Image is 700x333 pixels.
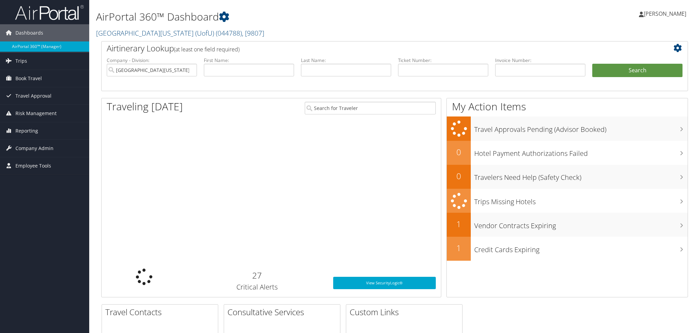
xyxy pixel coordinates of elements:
button: Search [592,64,682,77]
span: Dashboards [15,24,43,41]
span: ( 044788 ) [216,28,242,38]
a: Trips Missing Hotels [447,189,688,213]
a: [PERSON_NAME] [639,3,693,24]
span: Trips [15,52,27,70]
a: Travel Approvals Pending (Advisor Booked) [447,116,688,141]
input: Search for Traveler [305,102,436,114]
h2: 1 [447,242,471,254]
h2: Consultative Services [227,306,340,318]
h3: Travelers Need Help (Safety Check) [474,169,688,182]
span: Risk Management [15,105,57,122]
h2: Custom Links [350,306,462,318]
span: Company Admin [15,140,54,157]
h2: 0 [447,146,471,158]
h2: 1 [447,218,471,230]
label: First Name: [204,57,294,64]
h3: Credit Cards Expiring [474,242,688,255]
a: 1Credit Cards Expiring [447,237,688,261]
h2: 0 [447,170,471,182]
h2: Travel Contacts [105,306,218,318]
label: Company - Division: [107,57,197,64]
h3: Vendor Contracts Expiring [474,218,688,231]
a: 0Travelers Need Help (Safety Check) [447,165,688,189]
label: Last Name: [301,57,391,64]
h3: Travel Approvals Pending (Advisor Booked) [474,121,688,134]
label: Invoice Number: [495,57,585,64]
h2: Airtinerary Lookup [107,42,634,54]
h3: Hotel Payment Authorizations Failed [474,145,688,158]
a: 0Hotel Payment Authorizations Failed [447,141,688,165]
span: Employee Tools [15,157,51,174]
span: (at least one field required) [174,46,240,53]
h1: My Action Items [447,99,688,114]
label: Ticket Number: [398,57,488,64]
h2: 27 [191,270,323,281]
img: airportal-logo.png [15,4,84,21]
span: [PERSON_NAME] [644,10,686,17]
h1: AirPortal 360™ Dashboard [96,10,494,24]
span: Travel Approval [15,87,51,104]
h3: Trips Missing Hotels [474,194,688,207]
span: Reporting [15,122,38,139]
h1: Traveling [DATE] [107,99,183,114]
a: View SecurityLogic® [333,277,436,289]
span: Book Travel [15,70,42,87]
span: , [ 9807 ] [242,28,264,38]
a: 1Vendor Contracts Expiring [447,213,688,237]
a: [GEOGRAPHIC_DATA][US_STATE] (UofU) [96,28,264,38]
h3: Critical Alerts [191,282,323,292]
